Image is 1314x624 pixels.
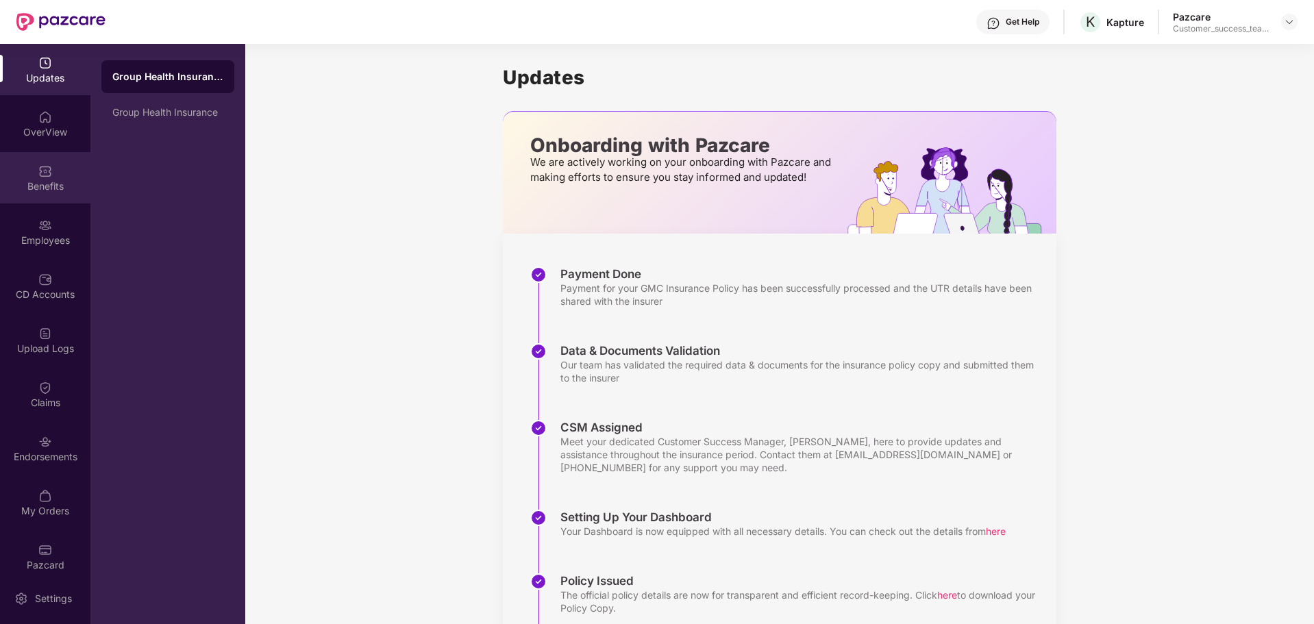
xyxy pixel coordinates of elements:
[530,343,547,360] img: svg+xml;base64,PHN2ZyBpZD0iU3RlcC1Eb25lLTMyeDMyIiB4bWxucz0iaHR0cDovL3d3dy53My5vcmcvMjAwMC9zdmciIH...
[38,56,52,70] img: svg+xml;base64,PHN2ZyBpZD0iVXBkYXRlZCIgeG1sbnM9Imh0dHA6Ly93d3cudzMub3JnLzIwMDAvc3ZnIiB3aWR0aD0iMj...
[986,525,1006,537] span: here
[847,147,1056,234] img: hrOnboarding
[530,573,547,590] img: svg+xml;base64,PHN2ZyBpZD0iU3RlcC1Eb25lLTMyeDMyIiB4bWxucz0iaHR0cDovL3d3dy53My5vcmcvMjAwMC9zdmciIH...
[560,420,1043,435] div: CSM Assigned
[38,489,52,503] img: svg+xml;base64,PHN2ZyBpZD0iTXlfT3JkZXJzIiBkYXRhLW5hbWU9Ik15IE9yZGVycyIgeG1sbnM9Imh0dHA6Ly93d3cudz...
[987,16,1000,30] img: svg+xml;base64,PHN2ZyBpZD0iSGVscC0zMngzMiIgeG1sbnM9Imh0dHA6Ly93d3cudzMub3JnLzIwMDAvc3ZnIiB3aWR0aD...
[38,273,52,286] img: svg+xml;base64,PHN2ZyBpZD0iQ0RfQWNjb3VudHMiIGRhdGEtbmFtZT0iQ0QgQWNjb3VudHMiIHhtbG5zPSJodHRwOi8vd3...
[38,219,52,232] img: svg+xml;base64,PHN2ZyBpZD0iRW1wbG95ZWVzIiB4bWxucz0iaHR0cDovL3d3dy53My5vcmcvMjAwMC9zdmciIHdpZHRoPS...
[530,420,547,436] img: svg+xml;base64,PHN2ZyBpZD0iU3RlcC1Eb25lLTMyeDMyIiB4bWxucz0iaHR0cDovL3d3dy53My5vcmcvMjAwMC9zdmciIH...
[560,358,1043,384] div: Our team has validated the required data & documents for the insurance policy copy and submitted ...
[112,107,223,118] div: Group Health Insurance
[1106,16,1144,29] div: Kapture
[560,282,1043,308] div: Payment for your GMC Insurance Policy has been successfully processed and the UTR details have be...
[503,66,1056,89] h1: Updates
[1006,16,1039,27] div: Get Help
[560,525,1006,538] div: Your Dashboard is now equipped with all necessary details. You can check out the details from
[1173,10,1269,23] div: Pazcare
[38,435,52,449] img: svg+xml;base64,PHN2ZyBpZD0iRW5kb3JzZW1lbnRzIiB4bWxucz0iaHR0cDovL3d3dy53My5vcmcvMjAwMC9zdmciIHdpZH...
[560,573,1043,588] div: Policy Issued
[1284,16,1295,27] img: svg+xml;base64,PHN2ZyBpZD0iRHJvcGRvd24tMzJ4MzIiIHhtbG5zPSJodHRwOi8vd3d3LnczLm9yZy8yMDAwL3N2ZyIgd2...
[530,155,835,185] p: We are actively working on your onboarding with Pazcare and making efforts to ensure you stay inf...
[530,510,547,526] img: svg+xml;base64,PHN2ZyBpZD0iU3RlcC1Eb25lLTMyeDMyIiB4bWxucz0iaHR0cDovL3d3dy53My5vcmcvMjAwMC9zdmciIH...
[14,592,28,606] img: svg+xml;base64,PHN2ZyBpZD0iU2V0dGluZy0yMHgyMCIgeG1sbnM9Imh0dHA6Ly93d3cudzMub3JnLzIwMDAvc3ZnIiB3aW...
[38,327,52,340] img: svg+xml;base64,PHN2ZyBpZD0iVXBsb2FkX0xvZ3MiIGRhdGEtbmFtZT0iVXBsb2FkIExvZ3MiIHhtbG5zPSJodHRwOi8vd3...
[560,588,1043,614] div: The official policy details are now for transparent and efficient record-keeping. Click to downlo...
[560,510,1006,525] div: Setting Up Your Dashboard
[530,266,547,283] img: svg+xml;base64,PHN2ZyBpZD0iU3RlcC1Eb25lLTMyeDMyIiB4bWxucz0iaHR0cDovL3d3dy53My5vcmcvMjAwMC9zdmciIH...
[31,592,76,606] div: Settings
[530,139,835,151] p: Onboarding with Pazcare
[560,435,1043,474] div: Meet your dedicated Customer Success Manager, [PERSON_NAME], here to provide updates and assistan...
[937,589,957,601] span: here
[112,70,223,84] div: Group Health Insurance
[38,543,52,557] img: svg+xml;base64,PHN2ZyBpZD0iUGF6Y2FyZCIgeG1sbnM9Imh0dHA6Ly93d3cudzMub3JnLzIwMDAvc3ZnIiB3aWR0aD0iMj...
[16,13,106,31] img: New Pazcare Logo
[38,381,52,395] img: svg+xml;base64,PHN2ZyBpZD0iQ2xhaW0iIHhtbG5zPSJodHRwOi8vd3d3LnczLm9yZy8yMDAwL3N2ZyIgd2lkdGg9IjIwIi...
[560,343,1043,358] div: Data & Documents Validation
[38,110,52,124] img: svg+xml;base64,PHN2ZyBpZD0iSG9tZSIgeG1sbnM9Imh0dHA6Ly93d3cudzMub3JnLzIwMDAvc3ZnIiB3aWR0aD0iMjAiIG...
[38,164,52,178] img: svg+xml;base64,PHN2ZyBpZD0iQmVuZWZpdHMiIHhtbG5zPSJodHRwOi8vd3d3LnczLm9yZy8yMDAwL3N2ZyIgd2lkdGg9Ij...
[560,266,1043,282] div: Payment Done
[1086,14,1095,30] span: K
[1173,23,1269,34] div: Customer_success_team_lead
